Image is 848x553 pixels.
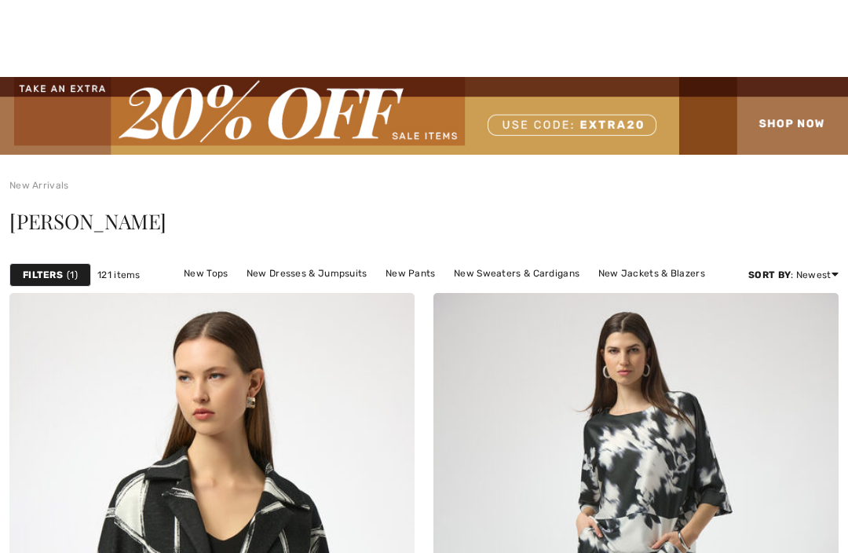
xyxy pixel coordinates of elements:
[23,268,63,282] strong: Filters
[748,268,839,282] div: : Newest
[434,284,523,304] a: New Outerwear
[446,263,587,284] a: New Sweaters & Cardigans
[9,180,69,191] a: New Arrivals
[67,268,78,282] span: 1
[590,263,713,284] a: New Jackets & Blazers
[9,207,166,235] span: [PERSON_NAME]
[176,263,236,284] a: New Tops
[366,284,431,304] a: New Skirts
[748,269,791,280] strong: Sort By
[378,263,444,284] a: New Pants
[239,263,375,284] a: New Dresses & Jumpsuits
[97,268,141,282] span: 121 items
